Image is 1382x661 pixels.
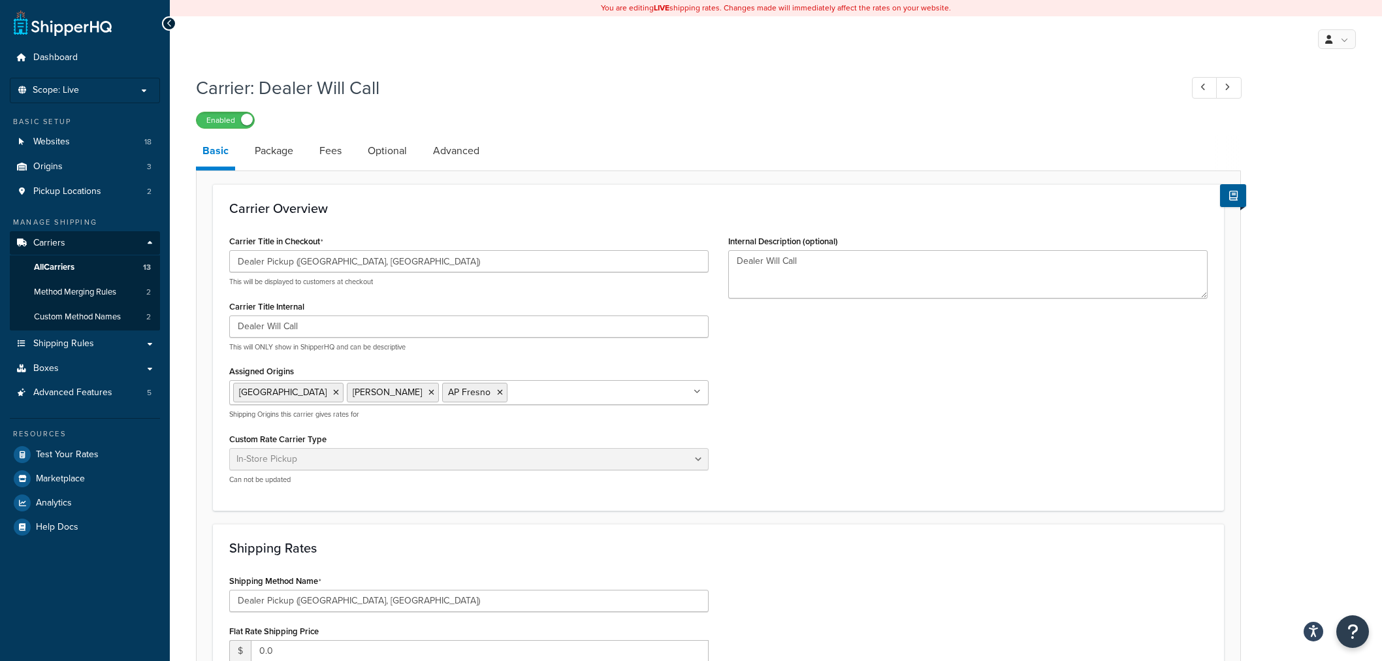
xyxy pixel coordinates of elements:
[1216,77,1242,99] a: Next Record
[10,280,160,304] li: Method Merging Rules
[10,130,160,154] a: Websites18
[229,302,304,312] label: Carrier Title Internal
[229,475,709,485] p: Can not be updated
[229,236,323,247] label: Carrier Title in Checkout
[143,262,151,273] span: 13
[10,428,160,440] div: Resources
[1192,77,1217,99] a: Previous Record
[33,161,63,172] span: Origins
[146,287,151,298] span: 2
[448,385,490,399] span: AP Fresno
[10,155,160,179] li: Origins
[10,332,160,356] a: Shipping Rules
[229,366,294,376] label: Assigned Origins
[728,236,838,246] label: Internal Description (optional)
[33,85,79,96] span: Scope: Live
[229,277,709,287] p: This will be displayed to customers at checkout
[10,467,160,491] a: Marketplace
[1336,615,1369,648] button: Open Resource Center
[10,155,160,179] a: Origins3
[229,342,709,352] p: This will ONLY show in ShipperHQ and can be descriptive
[361,135,413,167] a: Optional
[196,75,1168,101] h1: Carrier: Dealer Will Call
[229,410,709,419] p: Shipping Origins this carrier gives rates for
[196,135,235,170] a: Basic
[10,381,160,405] a: Advanced Features5
[426,135,486,167] a: Advanced
[36,522,78,533] span: Help Docs
[10,130,160,154] li: Websites
[147,387,152,398] span: 5
[10,180,160,204] a: Pickup Locations2
[353,385,422,399] span: [PERSON_NAME]
[248,135,300,167] a: Package
[10,357,160,381] a: Boxes
[229,541,1208,555] h3: Shipping Rates
[654,2,669,14] b: LIVE
[33,338,94,349] span: Shipping Rules
[313,135,348,167] a: Fees
[10,443,160,466] a: Test Your Rates
[197,112,254,128] label: Enabled
[34,312,121,323] span: Custom Method Names
[728,250,1208,298] textarea: Dealer Will Call
[10,231,160,330] li: Carriers
[10,381,160,405] li: Advanced Features
[146,312,151,323] span: 2
[10,180,160,204] li: Pickup Locations
[10,217,160,228] div: Manage Shipping
[239,385,327,399] span: [GEOGRAPHIC_DATA]
[36,498,72,509] span: Analytics
[10,305,160,329] li: Custom Method Names
[1220,184,1246,207] button: Show Help Docs
[33,387,112,398] span: Advanced Features
[147,161,152,172] span: 3
[229,576,321,587] label: Shipping Method Name
[10,515,160,539] a: Help Docs
[147,186,152,197] span: 2
[10,255,160,280] a: AllCarriers13
[33,52,78,63] span: Dashboard
[36,449,99,460] span: Test Your Rates
[229,434,327,444] label: Custom Rate Carrier Type
[10,46,160,70] a: Dashboard
[33,363,59,374] span: Boxes
[10,305,160,329] a: Custom Method Names2
[10,116,160,127] div: Basic Setup
[36,474,85,485] span: Marketplace
[33,137,70,148] span: Websites
[10,280,160,304] a: Method Merging Rules2
[229,626,319,636] label: Flat Rate Shipping Price
[144,137,152,148] span: 18
[33,238,65,249] span: Carriers
[10,231,160,255] a: Carriers
[33,186,101,197] span: Pickup Locations
[229,201,1208,216] h3: Carrier Overview
[10,491,160,515] a: Analytics
[34,262,74,273] span: All Carriers
[34,287,116,298] span: Method Merging Rules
